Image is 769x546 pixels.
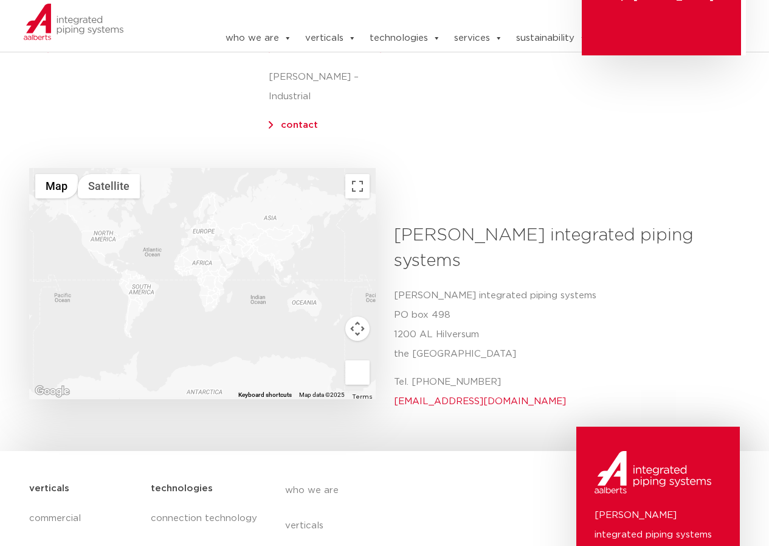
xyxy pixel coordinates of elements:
[238,391,292,399] button: Keyboard shortcuts
[345,360,370,385] button: Drag Pegman onto the map to open Street View
[151,501,260,536] a: connection technology
[516,26,587,51] a: sustainability
[151,479,213,499] h5: technologies
[454,26,503,51] a: services
[345,317,370,341] button: Map camera controls
[394,223,731,274] h3: [PERSON_NAME] integrated piping systems
[29,501,139,536] a: commercial
[299,391,345,398] span: Map data ©2025
[285,508,508,544] a: verticals
[78,174,140,198] button: Show satellite imagery
[394,373,731,411] p: Tel. [PHONE_NUMBER]
[35,174,78,198] button: Show street map
[285,473,508,508] a: who we are
[32,383,72,399] a: Open this area in Google Maps (opens a new window)
[345,174,370,198] button: Toggle fullscreen view
[394,286,731,364] p: [PERSON_NAME] integrated piping systems PO box 498 1200 AL Hilversum the [GEOGRAPHIC_DATA]
[226,26,292,51] a: who we are
[188,7,740,26] nav: Menu
[29,479,69,499] h5: verticals
[281,121,318,130] a: contact
[305,26,356,51] a: verticals
[352,394,372,400] a: Terms
[32,383,72,399] img: Google
[269,68,379,107] p: [PERSON_NAME] – Industrial
[394,397,566,406] a: [EMAIL_ADDRESS][DOMAIN_NAME]
[370,26,441,51] a: technologies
